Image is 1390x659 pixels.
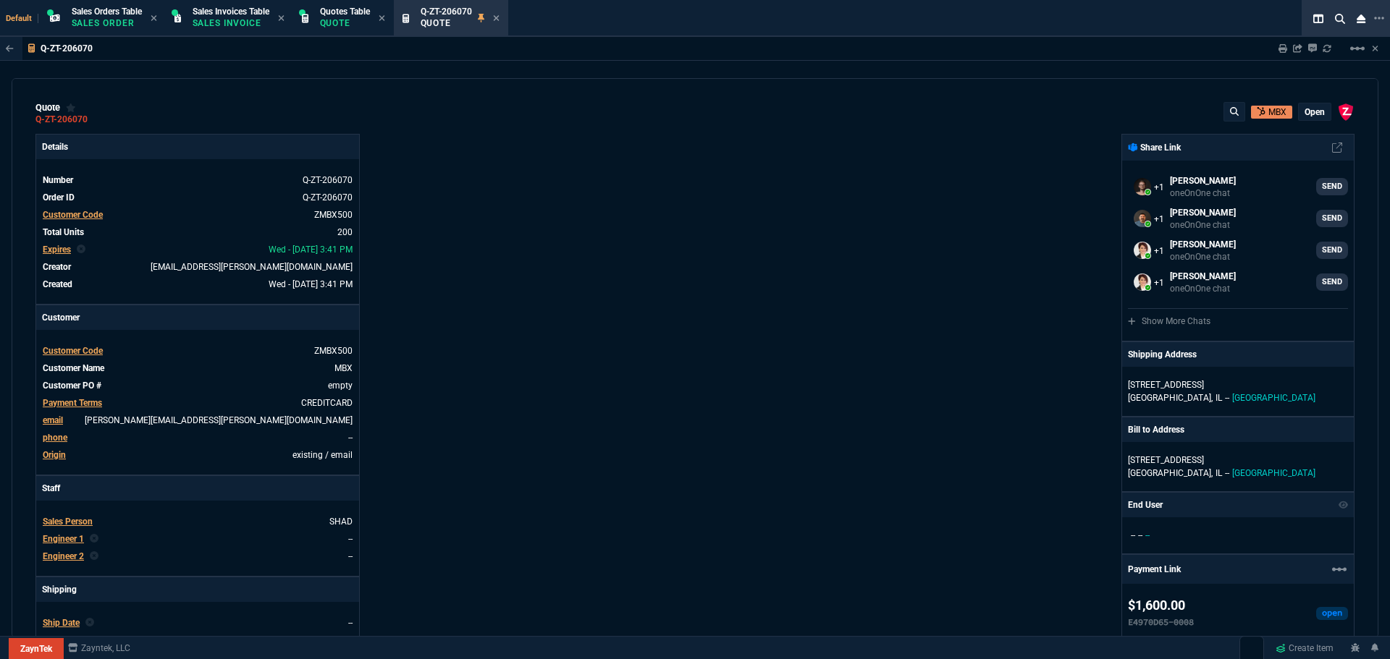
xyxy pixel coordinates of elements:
p: oneOnOne chat [1170,251,1236,263]
p: Sales Invoice [193,17,265,29]
a: -- [348,534,353,544]
tr: undefined [42,242,353,257]
span: Engineer 2 [43,551,84,561]
a: msbcCompanyName [64,642,135,655]
a: carlos.ocampo@fornida.com,seti.shadab@fornida.com [1128,204,1348,233]
nx-icon: Close Workbench [1351,10,1371,27]
div: quote [35,102,76,114]
p: Direct [1128,634,1348,647]
nx-icon: Close Tab [278,13,285,25]
span: Total Units [43,227,84,237]
span: See Marketplace Order [303,175,353,185]
tr: undefined [42,532,353,546]
tr: undefined [42,208,353,222]
tr: undefined [42,448,353,462]
tr: undefined [42,396,353,410]
span: [GEOGRAPHIC_DATA] [1232,393,1315,403]
nx-icon: Close Tab [493,13,500,25]
span: Customer Code [43,210,103,220]
span: Created [43,279,72,289]
span: Engineer 1 [43,534,84,544]
mat-icon: Example home icon [1331,561,1348,578]
tr: undefined [42,633,353,647]
span: [GEOGRAPHIC_DATA], [1128,468,1213,478]
span: [GEOGRAPHIC_DATA] [1232,468,1315,478]
span: seti.shadab@fornida.com [151,262,353,272]
span: 2025-08-27T15:41:30.369Z [269,245,353,255]
a: FEDEX [326,635,353,645]
p: open [1305,106,1325,118]
span: -- [1131,530,1135,540]
nx-icon: Clear selected rep [90,550,98,563]
p: Bill to Address [1128,423,1184,436]
nx-icon: Search [1329,10,1351,27]
p: Payment Link [1128,563,1181,576]
span: 200 [337,227,353,237]
p: Sales Order [72,17,142,29]
span: Default [6,14,38,23]
a: Hide Workbench [1372,43,1378,54]
span: Expires [43,245,71,255]
a: MBX [334,363,353,373]
p: MBX [1268,106,1286,119]
span: [GEOGRAPHIC_DATA], [1128,393,1213,403]
mat-icon: Example home icon [1349,40,1366,57]
tr: undefined [42,549,353,564]
tr: undefined [42,514,353,529]
p: Quote [421,17,472,29]
span: -- [1225,393,1229,403]
a: See Marketplace Order [303,192,353,203]
tr: undefined [42,260,353,274]
a: -- [348,433,353,443]
span: Sales Invoices Table [193,7,269,17]
p: [PERSON_NAME] [1170,174,1236,187]
span: IL [1216,468,1222,478]
a: SEND [1316,178,1348,195]
nx-icon: Close Tab [379,13,385,25]
p: Shipping [36,577,359,602]
tr: undefined [42,344,353,358]
div: Add to Watchlist [66,102,76,114]
span: Number [43,175,73,185]
p: Staff [36,476,359,501]
span: existing / email [292,450,353,460]
p: Details [36,135,359,159]
nx-icon: Close Tab [151,13,157,25]
a: SEND [1316,242,1348,259]
span: IL [1216,393,1222,403]
a: SHAD [329,516,353,527]
span: ZMBX500 [314,346,353,356]
p: [PERSON_NAME] [1170,270,1236,283]
nx-icon: Clear selected rep [77,243,85,256]
span: Sales Person [43,516,93,527]
span: Agent [43,635,66,645]
span: Q-ZT-206070 [421,7,472,17]
div: open [1316,607,1348,620]
nx-icon: Clear selected rep [90,532,98,545]
nx-icon: Clear selected rep [85,616,94,629]
p: Shipping Address [1128,348,1197,361]
a: Brian.Over@fornida.com,seti.shadab@fornida.com [1128,172,1348,201]
span: Payment Terms [43,398,102,408]
p: Customer [36,305,359,330]
tr: See Marketplace Order [42,190,353,205]
p: $1,600.00 [1128,595,1194,616]
span: Sales Orders Table [72,7,142,17]
p: Quote [320,17,370,29]
tr: kyle.wiemann@mbx.com [42,413,353,428]
a: SEND [1316,273,1348,291]
span: -- [1138,530,1142,540]
nx-icon: Open New Tab [1374,12,1384,25]
span: 2025-08-13T15:41:30.369Z [269,279,353,289]
a: seti.shadab@fornida.com,alicia.bostic@fornida.com [1128,236,1348,265]
nx-icon: Show/Hide End User to Customer [1339,498,1349,511]
a: Create Item [1270,637,1339,659]
span: Customer Name [43,363,104,373]
p: [PERSON_NAME] [1170,206,1236,219]
a: Origin [43,450,66,460]
p: oneOnOne chat [1170,219,1236,231]
tr: undefined [42,225,353,239]
a: -- [348,551,353,561]
span: -- [1225,468,1229,478]
p: Share Link [1128,141,1181,154]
